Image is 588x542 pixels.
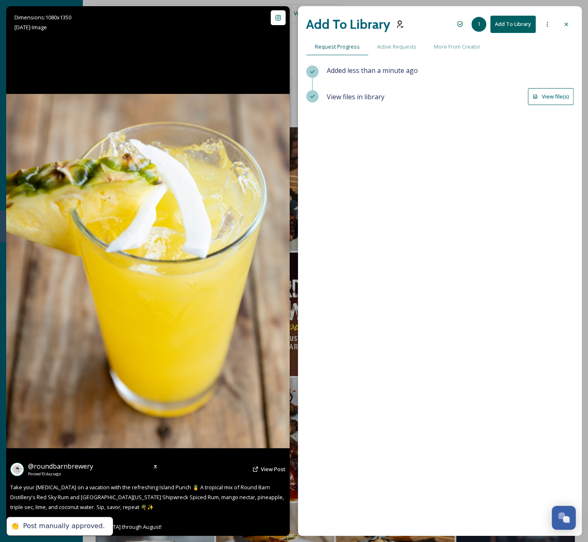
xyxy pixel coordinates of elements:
[6,94,290,448] img: Take your taste buds on a vacation with the refreshing Island Punch 🍍 A tropical mix of Round Bar...
[552,506,576,530] button: Open Chat
[315,43,360,51] span: Request Progress
[11,522,19,530] div: 👏
[434,43,480,51] span: More From Creator
[327,66,418,75] span: Added less than a minute ago
[478,20,480,28] span: 1
[14,14,71,21] span: Dimensions: 1080 x 1350
[528,88,574,105] button: View file(s)
[377,43,417,51] span: Active Requests
[14,23,47,31] span: [DATE] - Image
[306,14,390,34] h2: Add To Library
[28,462,93,471] span: @ roundbarnbrewery
[11,463,23,475] img: 469283291_597690746250876_8705643979783238131_n.jpg
[23,522,105,530] div: Post manually approved.
[261,465,286,473] span: View Post
[327,92,384,102] span: View files in library
[10,484,285,530] span: Take your [MEDICAL_DATA] on a vacation with the refreshing Island Punch 🍍 A tropical mix of Round...
[490,16,536,33] button: Add To Library
[28,461,93,471] a: @roundbarnbrewery
[261,465,286,473] a: View Post
[28,471,93,477] span: Posted 10 days ago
